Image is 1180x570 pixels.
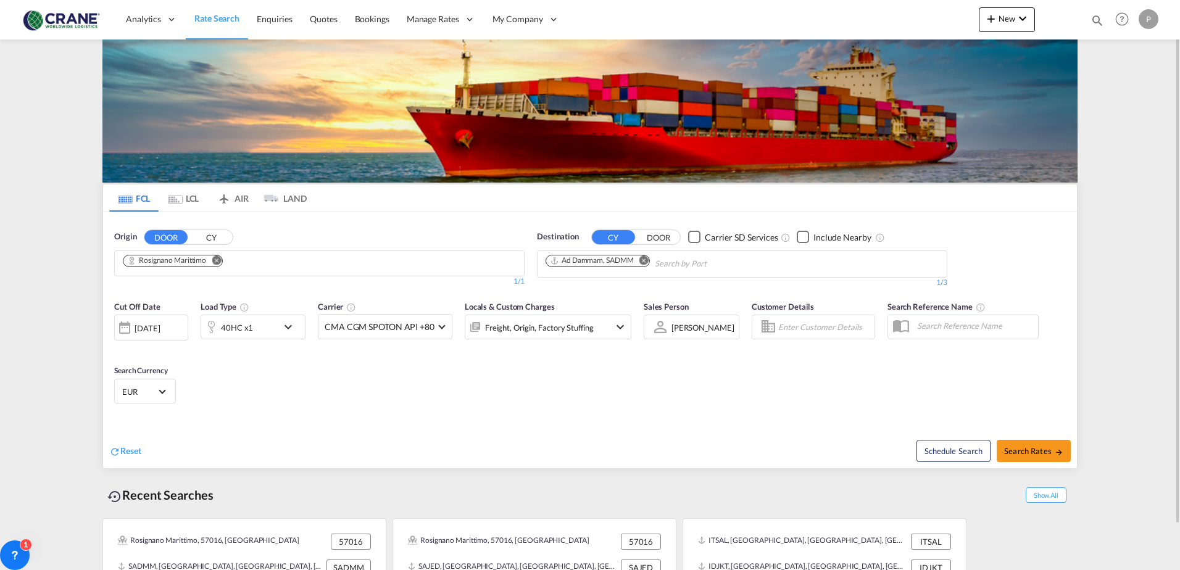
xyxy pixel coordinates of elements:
md-chips-wrap: Chips container. Use arrow keys to select chips. [121,251,233,273]
md-icon: icon-chevron-down [613,320,628,334]
span: Customer Details [752,302,814,312]
span: My Company [492,13,543,25]
md-checkbox: Checkbox No Ink [688,231,778,244]
span: Help [1111,9,1132,30]
div: 57016 [621,534,661,550]
div: ITSAL, Salerno, Italy, Southern Europe, Europe [698,534,908,550]
input: Chips input. [655,254,772,274]
img: 374de710c13411efa3da03fd754f1635.jpg [19,6,102,33]
button: icon-plus 400-fgNewicon-chevron-down [979,7,1035,32]
input: Search Reference Name [911,316,1038,335]
div: Freight Origin Factory Stuffing [485,319,594,336]
span: Rate Search [194,13,239,23]
button: Note: By default Schedule search will only considerorigin ports, destination ports and cut off da... [916,440,991,462]
span: Sales Person [644,302,689,312]
span: New [984,14,1030,23]
md-icon: icon-arrow-right [1055,448,1063,456]
span: Search Currency [114,366,168,375]
md-pagination-wrapper: Use the left and right arrow keys to navigate between tabs [109,184,307,212]
md-tab-item: FCL [109,184,159,212]
md-select: Sales Person: Paolo Camalich [670,318,736,336]
md-icon: icon-plus 400-fg [984,11,999,26]
md-icon: icon-refresh [109,446,120,457]
md-icon: icon-magnify [1091,14,1104,27]
md-icon: The selected Trucker/Carrierwill be displayed in the rate results If the rates are from another f... [346,302,356,312]
span: Enquiries [257,14,293,24]
md-datepicker: Select [114,339,123,356]
div: 1/1 [114,276,525,287]
md-icon: icon-information-outline [239,302,249,312]
md-icon: Unchecked: Ignores neighbouring ports when fetching rates.Checked : Includes neighbouring ports w... [875,233,885,242]
span: Show All [1026,487,1066,503]
span: Carrier [318,302,356,312]
span: Search Reference Name [887,302,986,312]
md-chips-wrap: Chips container. Use arrow keys to select chips. [544,251,777,274]
div: 1/3 [537,278,947,288]
span: Search Rates [1004,446,1063,456]
span: Bookings [355,14,389,24]
md-icon: Your search will be saved by the below given name [976,302,986,312]
div: Press delete to remove this chip. [550,255,636,266]
div: Carrier SD Services [705,231,778,244]
span: Analytics [126,13,161,25]
div: 40HC x1icon-chevron-down [201,315,305,339]
span: CMA CGM SPOTON API +80 [325,321,434,333]
span: Destination [537,231,579,243]
button: Search Ratesicon-arrow-right [997,440,1071,462]
md-tab-item: LAND [257,184,307,212]
div: Rosignano Marittimo [127,255,206,266]
span: Cut Off Date [114,302,160,312]
md-tab-item: LCL [159,184,208,212]
button: CY [189,230,233,244]
div: Include Nearby [813,231,871,244]
div: [DATE] [114,315,188,341]
button: DOOR [144,230,188,244]
button: Remove [204,255,222,268]
div: Rosignano Marittimo, 57016, Europe [118,534,299,550]
md-icon: icon-chevron-down [281,320,302,334]
div: P [1139,9,1158,29]
img: LCL+%26+FCL+BACKGROUND.png [102,39,1078,183]
div: Freight Origin Factory Stuffingicon-chevron-down [465,315,631,339]
div: 57016 [331,534,371,550]
div: Recent Searches [102,481,218,509]
div: [PERSON_NAME] [671,323,734,332]
md-tab-item: AIR [208,184,257,212]
div: Help [1111,9,1139,31]
span: Load Type [201,302,249,312]
span: Reset [120,445,141,456]
div: Rosignano Marittimo, 57016, Europe [408,534,589,550]
md-icon: icon-chevron-down [1015,11,1030,26]
div: OriginDOOR CY Chips container. Use arrow keys to select chips.1/1Destination CY DOORCheckbox No I... [103,212,1077,468]
span: Locals & Custom Charges [465,302,555,312]
div: ITSAL [911,534,951,550]
span: Manage Rates [407,13,459,25]
md-checkbox: Checkbox No Ink [797,231,871,244]
div: icon-magnify [1091,14,1104,32]
md-icon: icon-backup-restore [107,489,122,504]
button: DOOR [637,230,680,244]
button: Remove [631,255,649,268]
input: Enter Customer Details [778,318,871,336]
div: 40HC x1 [221,319,253,336]
div: Press delete to remove this chip. [127,255,209,266]
span: EUR [122,386,157,397]
span: Quotes [310,14,337,24]
button: CY [592,230,635,244]
md-icon: Unchecked: Search for CY (Container Yard) services for all selected carriers.Checked : Search for... [781,233,791,242]
div: Ad Dammam, SADMM [550,255,633,266]
div: [DATE] [135,323,160,334]
md-select: Select Currency: € EUREuro [121,382,169,400]
md-icon: icon-airplane [217,191,231,200]
span: Origin [114,231,136,243]
div: icon-refreshReset [109,445,141,458]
